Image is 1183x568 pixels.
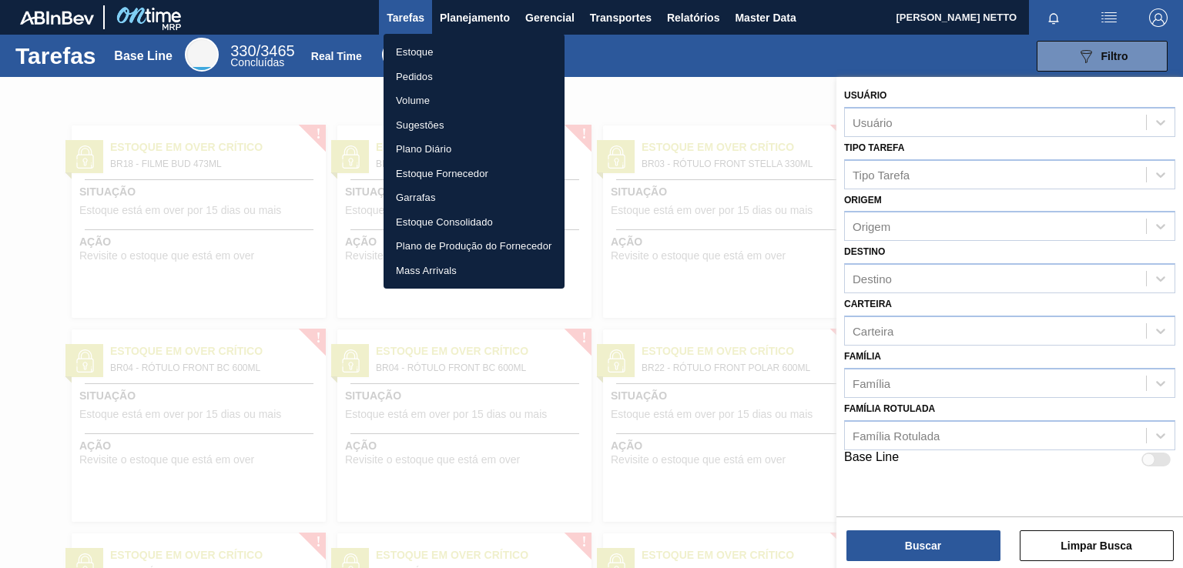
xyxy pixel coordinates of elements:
a: Plano Diário [384,137,565,162]
a: Garrafas [384,185,565,210]
a: Mass Arrivals [384,259,565,283]
a: Sugestões [384,113,565,138]
a: Estoque Fornecedor [384,162,565,186]
a: Estoque [384,40,565,65]
a: Pedidos [384,65,565,89]
a: Plano de Produção do Fornecedor [384,234,565,259]
a: Estoque Consolidado [384,210,565,235]
a: Volume [384,89,565,113]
